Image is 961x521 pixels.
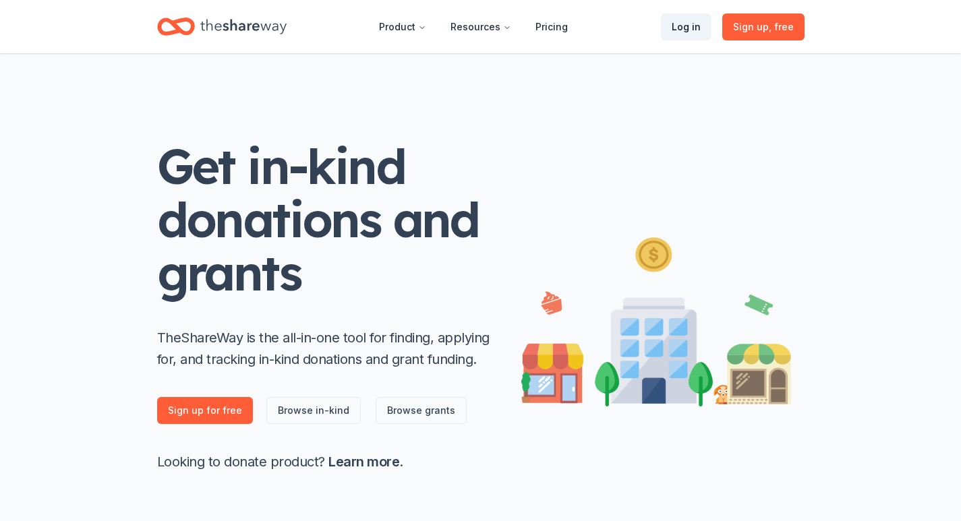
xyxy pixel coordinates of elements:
[440,13,522,40] button: Resources
[733,19,794,35] span: Sign up
[376,397,467,424] a: Browse grants
[769,21,794,32] span: , free
[368,13,437,40] button: Product
[266,397,361,424] a: Browse in-kind
[157,397,253,424] a: Sign up for free
[368,11,579,42] nav: Main
[157,140,494,300] h1: Get in-kind donations and grants
[157,451,494,472] p: Looking to donate product? .
[525,13,579,40] a: Pricing
[157,327,494,370] p: TheShareWay is the all-in-one tool for finding, applying for, and tracking in-kind donations and ...
[521,232,791,406] img: Illustration for landing page
[661,13,711,40] a: Log in
[328,454,399,470] a: Learn more
[157,11,287,42] a: Home
[722,13,805,40] a: Sign up, free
